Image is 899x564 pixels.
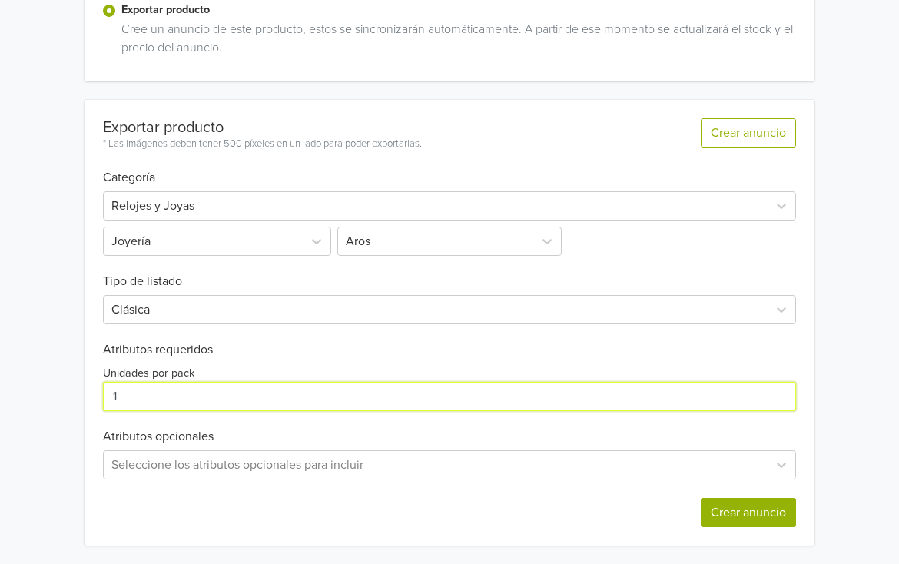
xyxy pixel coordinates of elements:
h6: Atributos opcionales [103,430,796,444]
h6: Categoría [103,152,796,185]
div: Cree un anuncio de este producto, estos se sincronizarán automáticamente. A partir de ese momento... [115,20,796,63]
button: Crear anuncio [701,498,796,527]
div: * Las imágenes deben tener 500 píxeles en un lado para poder exportarlas. [103,137,422,152]
label: Unidades por pack [103,365,194,382]
button: Crear anuncio [701,118,796,148]
h6: Tipo de listado [103,256,796,289]
label: Exportar producto [121,2,796,18]
h6: Atributos requeridos [103,343,796,357]
div: Exportar producto [103,118,422,137]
